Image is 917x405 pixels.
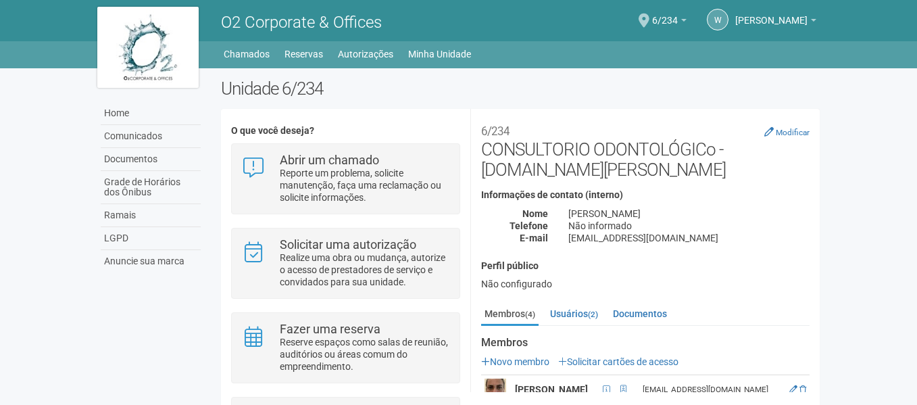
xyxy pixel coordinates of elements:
strong: Solicitar uma autorização [280,237,416,252]
a: Chamados [224,45,270,64]
span: 6/234 [652,2,678,26]
strong: Membros [481,337,810,349]
a: Documentos [610,304,670,324]
small: Modificar [776,128,810,137]
small: 6/234 [481,124,510,138]
a: Autorizações [338,45,393,64]
a: LGPD [101,227,201,250]
a: Grade de Horários dos Ônibus [101,171,201,204]
a: Ramais [101,204,201,227]
a: Novo membro [481,356,549,367]
strong: Telefone [510,220,548,231]
div: [EMAIL_ADDRESS][DOMAIN_NAME] [643,384,781,396]
h4: O que você deseja? [231,126,460,136]
a: 6/234 [652,17,687,28]
a: Membros(4) [481,304,539,326]
img: user.png [485,379,506,400]
strong: Abrir um chamado [280,153,379,167]
a: Comunicados [101,125,201,148]
strong: Fazer uma reserva [280,322,380,336]
img: logo.jpg [97,7,199,88]
a: Editar membro [789,385,797,394]
strong: E-mail [520,233,548,243]
a: Fazer uma reserva Reserve espaços como salas de reunião, auditórios ou áreas comum do empreendime... [242,323,449,373]
a: Solicitar cartões de acesso [558,356,678,367]
a: Solicitar uma autorização Realize uma obra ou mudança, autorize o acesso de prestadores de serviç... [242,239,449,288]
a: Documentos [101,148,201,171]
a: Abrir um chamado Reporte um problema, solicite manutenção, faça uma reclamação ou solicite inform... [242,154,449,204]
a: Usuários(2) [547,304,601,324]
span: Walter [735,2,808,26]
small: (2) [588,310,598,319]
p: Reserve espaços como salas de reunião, auditórios ou áreas comum do empreendimento. [280,336,449,373]
div: [PERSON_NAME] [558,208,820,220]
a: Minha Unidade [408,45,471,64]
h4: Perfil público [481,261,810,271]
div: [EMAIL_ADDRESS][DOMAIN_NAME] [558,232,820,244]
strong: [PERSON_NAME] [515,384,588,395]
a: Anuncie sua marca [101,250,201,272]
span: O2 Corporate & Offices [221,13,382,32]
a: Reservas [284,45,323,64]
small: (4) [525,310,535,319]
h2: CONSULTORIO ODONTOLÓGICo - [DOMAIN_NAME][PERSON_NAME] [481,119,810,180]
div: Não configurado [481,278,810,290]
p: Reporte um problema, solicite manutenção, faça uma reclamação ou solicite informações. [280,167,449,204]
p: Realize uma obra ou mudança, autorize o acesso de prestadores de serviço e convidados para sua un... [280,252,449,288]
a: [PERSON_NAME] [735,17,816,28]
div: Não informado [558,220,820,232]
strong: Nome [522,208,548,219]
a: Modificar [764,126,810,137]
a: Home [101,102,201,125]
a: W [707,9,728,30]
h2: Unidade 6/234 [221,78,820,99]
a: Excluir membro [799,385,806,394]
h4: Informações de contato (interno) [481,190,810,200]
